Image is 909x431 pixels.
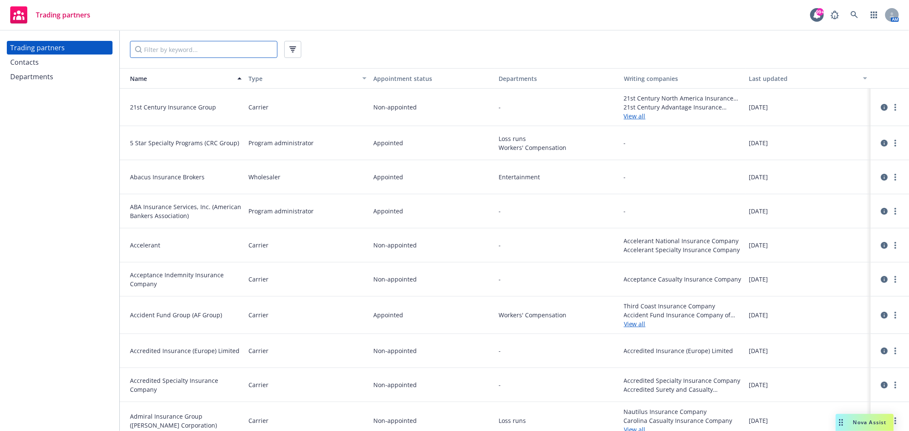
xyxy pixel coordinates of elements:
span: Admiral Insurance Group ([PERSON_NAME] Corporation) [130,412,242,430]
button: Appointment status [370,68,495,89]
span: - [499,275,501,284]
span: - [499,241,501,250]
button: Writing companies [620,68,746,89]
a: Report a Bug [826,6,843,23]
span: [DATE] [749,310,768,319]
a: more [890,102,900,112]
span: Loss runs [499,134,617,143]
span: 21st Century North America Insurance Company [624,94,742,103]
button: Nova Assist [836,414,894,431]
a: View all [624,319,742,328]
a: Switch app [866,6,883,23]
a: more [890,240,900,250]
div: Name [123,74,232,83]
span: Accelerant [130,241,242,250]
span: Accident Fund Insurance Company of America [624,310,742,319]
span: Third Coast Insurance Company [624,302,742,310]
span: Accredited Specialty Insurance Company [624,376,742,385]
span: Non-appointed [373,103,417,112]
span: Accelerant Specialty Insurance Company [624,245,742,254]
span: - [499,207,501,215]
button: Type [245,68,370,89]
div: Writing companies [624,74,742,83]
div: Departments [10,70,53,83]
div: Type [248,74,358,83]
a: more [890,206,900,216]
span: Accredited Surety and Casualty Company, Inc. [624,385,742,394]
div: Appointment status [373,74,492,83]
span: Workers' Compensation [499,310,617,319]
span: Wholesaler [248,172,280,181]
a: circleInformation [879,310,889,320]
span: [DATE] [749,380,768,389]
span: Non-appointed [373,241,417,250]
span: ABA Insurance Services, Inc. (American Bankers Association) [130,202,242,220]
span: Abacus Insurance Brokers [130,172,242,181]
span: Loss runs [499,416,617,425]
a: more [890,138,900,148]
span: Carrier [248,241,268,250]
span: Nautilus Insurance Company [624,407,742,416]
button: Name [120,68,245,89]
a: Trading partners [7,3,94,27]
a: circleInformation [879,274,889,284]
span: Accredited Insurance (Europe) Limited [624,346,742,355]
span: Accredited Specialty Insurance Company [130,376,242,394]
span: Workers' Compensation [499,143,617,152]
span: 5 Star Specialty Programs (CRC Group) [130,138,242,147]
span: Nova Assist [853,419,887,426]
div: Last updated [749,74,858,83]
span: [DATE] [749,241,768,250]
span: - [499,103,501,112]
a: circleInformation [879,102,889,112]
span: Non-appointed [373,380,417,389]
div: Departments [499,74,617,83]
a: Trading partners [7,41,113,55]
a: circleInformation [879,380,889,390]
span: [DATE] [749,138,768,147]
span: Non-appointed [373,346,417,355]
a: View all [624,112,742,121]
span: Carrier [248,103,268,112]
a: circleInformation [879,240,889,250]
span: Trading partners [36,11,90,18]
span: Appointed [373,138,403,147]
a: more [890,346,900,356]
a: circleInformation [879,206,889,216]
span: Accredited Insurance (Europe) Limited [130,346,242,355]
span: Appointed [373,310,403,319]
div: Contacts [10,55,39,69]
span: Carrier [248,380,268,389]
span: [DATE] [749,275,768,284]
span: Carrier [248,416,268,425]
span: [DATE] [749,207,768,215]
span: - [624,172,626,181]
span: Carrier [248,275,268,284]
span: Program administrator [248,138,314,147]
span: [DATE] [749,172,768,181]
span: - [624,138,626,147]
span: Accelerant National Insurance Company [624,236,742,245]
div: 99+ [816,8,824,16]
button: Last updated [745,68,871,89]
span: Non-appointed [373,275,417,284]
span: Carrier [248,310,268,319]
span: Acceptance Indemnity Insurance Company [130,270,242,288]
input: Filter by keyword... [130,41,277,58]
a: Contacts [7,55,113,69]
span: [DATE] [749,103,768,112]
a: more [890,310,900,320]
a: more [890,416,900,426]
div: Trading partners [10,41,65,55]
span: Non-appointed [373,416,417,425]
span: - [499,380,501,389]
span: Carolina Casualty Insurance Company [624,416,742,425]
a: more [890,274,900,284]
span: Program administrator [248,207,314,215]
a: circleInformation [879,172,889,182]
span: 21st Century Advantage Insurance Company [624,103,742,112]
span: Appointed [373,207,403,215]
div: Drag to move [836,414,846,431]
span: [DATE] [749,416,768,425]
